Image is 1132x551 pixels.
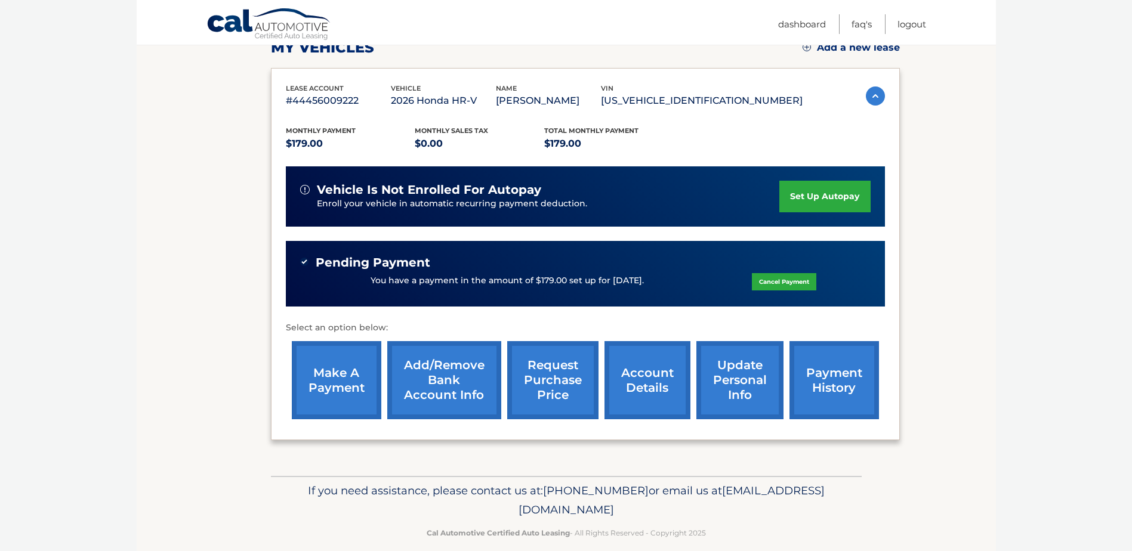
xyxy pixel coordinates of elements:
[789,341,879,419] a: payment history
[604,341,690,419] a: account details
[317,197,780,211] p: Enroll your vehicle in automatic recurring payment deduction.
[803,43,811,51] img: add.svg
[286,84,344,92] span: lease account
[866,86,885,106] img: accordion-active.svg
[292,341,381,419] a: make a payment
[391,92,496,109] p: 2026 Honda HR-V
[803,42,900,54] a: Add a new lease
[415,135,544,152] p: $0.00
[391,84,421,92] span: vehicle
[286,135,415,152] p: $179.00
[544,126,639,135] span: Total Monthly Payment
[752,273,816,290] a: Cancel Payment
[371,274,644,287] p: You have a payment in the amount of $179.00 set up for [DATE].
[286,92,391,109] p: #44456009222
[601,92,803,109] p: [US_VEHICLE_IDENTIFICATION_NUMBER]
[271,39,374,57] h2: my vehicles
[544,135,674,152] p: $179.00
[206,8,332,42] a: Cal Automotive
[852,14,872,34] a: FAQ's
[519,484,825,516] span: [EMAIL_ADDRESS][DOMAIN_NAME]
[696,341,784,419] a: update personal info
[778,14,826,34] a: Dashboard
[507,341,599,419] a: request purchase price
[415,126,488,135] span: Monthly sales Tax
[496,92,601,109] p: [PERSON_NAME]
[496,84,517,92] span: name
[387,341,501,419] a: Add/Remove bank account info
[543,484,649,497] span: [PHONE_NUMBER]
[279,527,854,539] p: - All Rights Reserved - Copyright 2025
[427,528,570,537] strong: Cal Automotive Certified Auto Leasing
[897,14,926,34] a: Logout
[316,255,430,270] span: Pending Payment
[300,185,310,194] img: alert-white.svg
[779,181,870,212] a: set up autopay
[286,321,885,335] p: Select an option below:
[601,84,613,92] span: vin
[279,481,854,519] p: If you need assistance, please contact us at: or email us at
[300,258,309,266] img: check-green.svg
[317,182,541,197] span: vehicle is not enrolled for autopay
[286,126,356,135] span: Monthly Payment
